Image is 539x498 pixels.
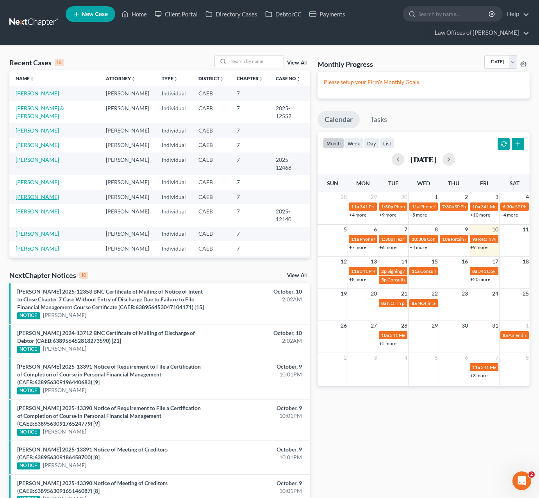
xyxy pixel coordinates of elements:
a: View All [287,273,307,278]
span: Tue [388,180,398,186]
span: 5 [434,353,439,362]
td: 2025-12552 [269,101,310,123]
span: 30 [400,192,408,202]
span: Wed [417,180,430,186]
span: 28 [340,192,348,202]
td: 7 [230,152,269,175]
span: 6 [373,225,378,234]
td: 7 [230,190,269,204]
td: 7 [230,256,269,278]
span: 9 [464,225,469,234]
span: 18 [522,257,530,266]
a: Client Portal [151,7,202,21]
span: 23 [461,289,469,298]
span: Consultation for [PERSON_NAME] [427,236,498,242]
div: October, 10 [212,329,302,337]
a: Directory Cases [202,7,261,21]
span: 29 [431,321,439,330]
div: 2:02AM [212,296,302,303]
a: [PERSON_NAME] 2024-13712 BNC Certificate of Mailing of Discharge of Debtor (CAEB:6389564528182735... [17,330,195,344]
input: Search by name... [418,7,490,21]
span: 17 [491,257,499,266]
td: [PERSON_NAME] [100,175,155,189]
span: 19 [340,289,348,298]
td: 2025-12140 [269,204,310,226]
span: 8a [381,300,386,306]
td: CAEB [192,101,230,123]
td: [PERSON_NAME] [100,190,155,204]
a: +10 more [470,212,490,218]
iframe: Intercom live chat [512,471,531,490]
span: 20 [370,289,378,298]
span: 5p [381,277,387,283]
a: +3 more [470,373,487,378]
td: [PERSON_NAME] [100,138,155,152]
td: 2025-12468 [269,152,310,175]
span: 2 [464,192,469,202]
a: [PERSON_NAME] 2025-13390 Notice of Meeting of Creditors (CAEB:638956309165146087) [8] [17,480,168,494]
a: [PERSON_NAME] [16,208,59,215]
span: 3 [373,353,378,362]
div: Recent Cases [9,58,64,67]
button: month [323,138,344,149]
td: [PERSON_NAME] [100,101,155,123]
button: day [364,138,380,149]
button: week [344,138,364,149]
td: [PERSON_NAME] [100,227,155,241]
div: NOTICE [17,312,40,319]
span: 10:30a [412,236,426,242]
div: October, 10 [212,288,302,296]
a: Law Offices of [PERSON_NAME] [431,26,529,40]
a: DebtorCC [261,7,305,21]
span: 10a [442,236,450,242]
td: CAEB [192,256,230,278]
td: [PERSON_NAME] [100,256,155,278]
span: 10a [381,332,389,338]
div: October, 9 [212,446,302,453]
a: +5 more [379,340,396,346]
a: Case Nounfold_more [276,75,301,81]
i: unfold_more [220,77,224,81]
span: Hearing for [PERSON_NAME] & [PERSON_NAME] [394,236,496,242]
span: 1:30p [381,204,393,210]
a: Calendar [318,111,360,128]
span: 7 [403,225,408,234]
span: 3 [494,192,499,202]
i: unfold_more [131,77,136,81]
span: Consultation for [PERSON_NAME][GEOGRAPHIC_DATA] [420,268,539,274]
span: 6:30a [503,204,514,210]
span: Phone Consultation for [PERSON_NAME] [394,204,479,210]
span: 341 Prep for [PERSON_NAME] [360,204,423,210]
a: [PERSON_NAME] [16,230,59,237]
a: [PERSON_NAME] [16,142,59,148]
td: [PERSON_NAME] [100,204,155,226]
a: [PERSON_NAME] [16,127,59,134]
a: Attorneyunfold_more [106,75,136,81]
td: 7 [230,123,269,138]
span: 10a [472,204,480,210]
a: Typeunfold_more [162,75,178,81]
a: +4 more [349,212,366,218]
span: 31 [491,321,499,330]
td: 7 [230,227,269,241]
a: [PERSON_NAME] [43,428,86,435]
i: unfold_more [259,77,263,81]
div: 15 [55,59,64,66]
span: 1:30p [381,236,393,242]
span: Signing Appointment for [PERSON_NAME] [387,268,475,274]
span: Thu [448,180,459,186]
td: 7 [230,204,269,226]
a: [PERSON_NAME] [16,245,59,252]
span: NOT in person appointments [418,300,476,306]
h3: Monthly Progress [318,59,373,69]
a: Home [118,7,151,21]
span: 11a [351,236,359,242]
div: October, 9 [212,479,302,487]
span: 4 [525,192,530,202]
span: 7:30a [442,204,454,210]
span: 5 [343,225,348,234]
span: 341 Meeting for [PERSON_NAME] & [PERSON_NAME] [390,332,502,338]
span: 21 [400,289,408,298]
span: 29 [370,192,378,202]
td: Individual [155,204,192,226]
